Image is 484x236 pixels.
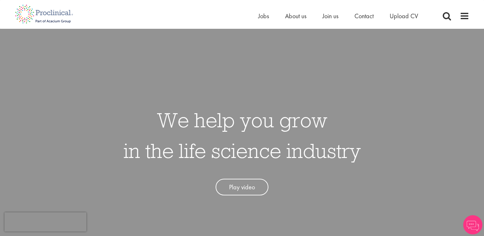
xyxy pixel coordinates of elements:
[354,12,374,20] a: Contact
[463,215,482,234] img: Chatbot
[322,12,338,20] a: Join us
[285,12,306,20] a: About us
[123,105,361,166] h1: We help you grow in the life science industry
[216,179,268,196] a: Play video
[390,12,418,20] a: Upload CV
[258,12,269,20] a: Jobs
